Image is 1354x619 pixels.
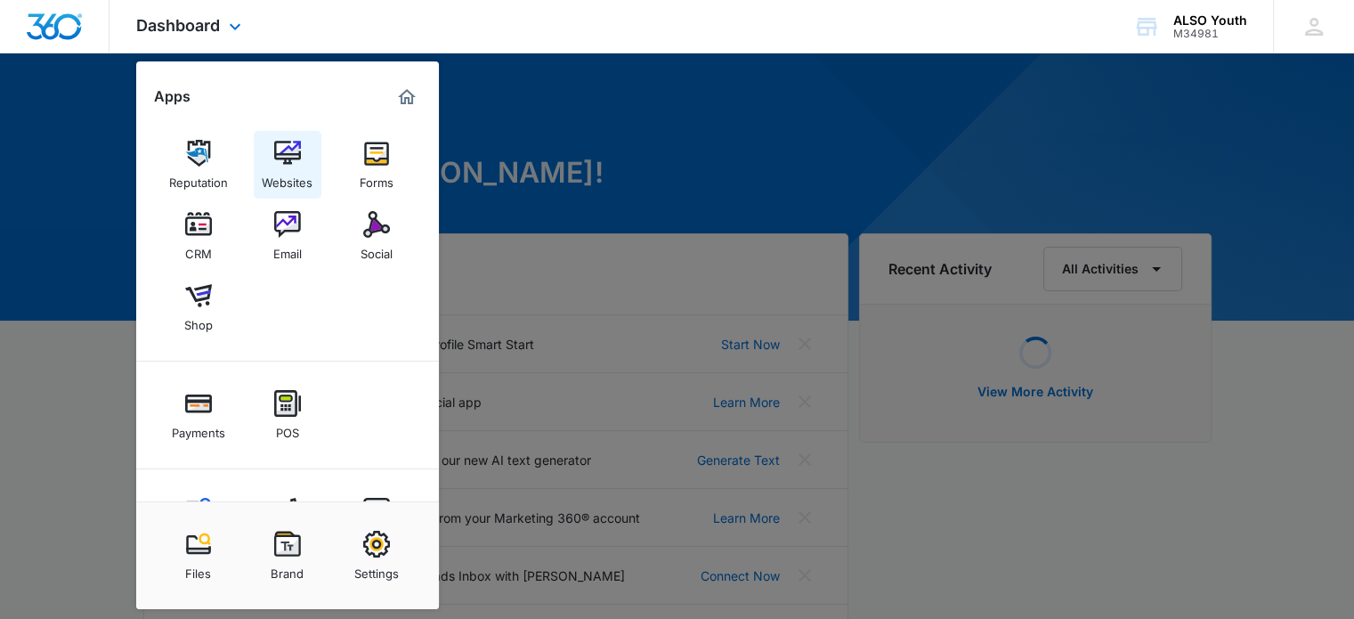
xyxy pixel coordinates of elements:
a: Settings [343,522,410,590]
div: Brand [271,558,304,581]
a: Marketing 360® Dashboard [393,83,421,111]
div: CRM [185,238,212,261]
a: Intelligence [343,489,410,557]
a: Ads [254,489,321,557]
div: POS [276,417,299,440]
a: Brand [254,522,321,590]
div: Websites [262,167,312,190]
a: POS [254,381,321,449]
div: Payments [172,417,225,440]
a: Content [165,489,232,557]
a: Reputation [165,131,232,199]
div: account id [1173,28,1247,40]
h2: Apps [154,88,191,105]
a: Email [254,202,321,270]
a: Shop [165,273,232,341]
a: CRM [165,202,232,270]
span: Dashboard [136,16,220,35]
div: Reputation [169,167,228,190]
div: Social [361,238,393,261]
a: Payments [165,381,232,449]
div: Settings [354,558,399,581]
a: Forms [343,131,410,199]
div: Shop [184,309,213,332]
a: Websites [254,131,321,199]
div: Forms [360,167,393,190]
a: Social [343,202,410,270]
div: Files [185,558,211,581]
div: account name [1173,13,1247,28]
div: Email [273,238,302,261]
a: Files [165,522,232,590]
